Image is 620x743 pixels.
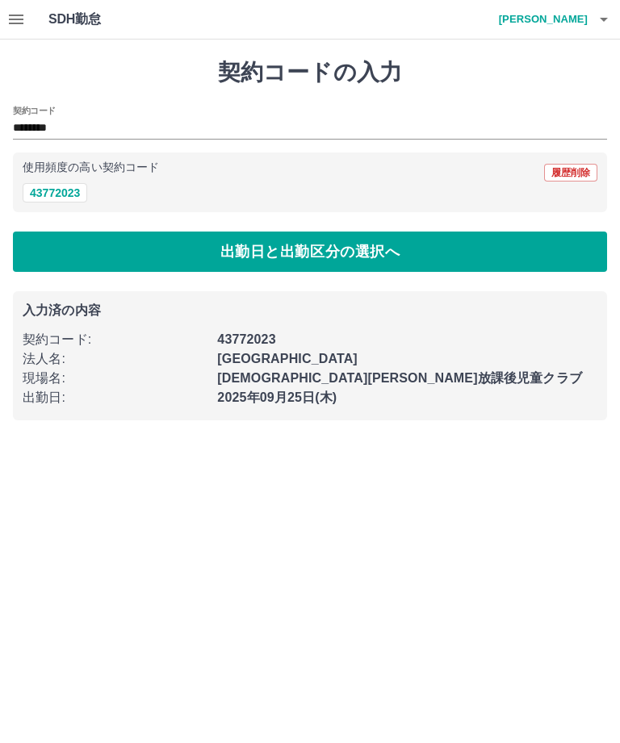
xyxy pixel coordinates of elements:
[217,352,358,365] b: [GEOGRAPHIC_DATA]
[23,330,207,349] p: 契約コード :
[23,369,207,388] p: 現場名 :
[13,232,607,272] button: 出勤日と出勤区分の選択へ
[23,304,597,317] p: 入力済の内容
[13,104,56,117] h2: 契約コード
[23,183,87,202] button: 43772023
[13,59,607,86] h1: 契約コードの入力
[217,390,337,404] b: 2025年09月25日(木)
[544,164,597,182] button: 履歴削除
[217,332,275,346] b: 43772023
[217,371,582,385] b: [DEMOGRAPHIC_DATA][PERSON_NAME]放課後児童クラブ
[23,388,207,407] p: 出勤日 :
[23,349,207,369] p: 法人名 :
[23,162,159,173] p: 使用頻度の高い契約コード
